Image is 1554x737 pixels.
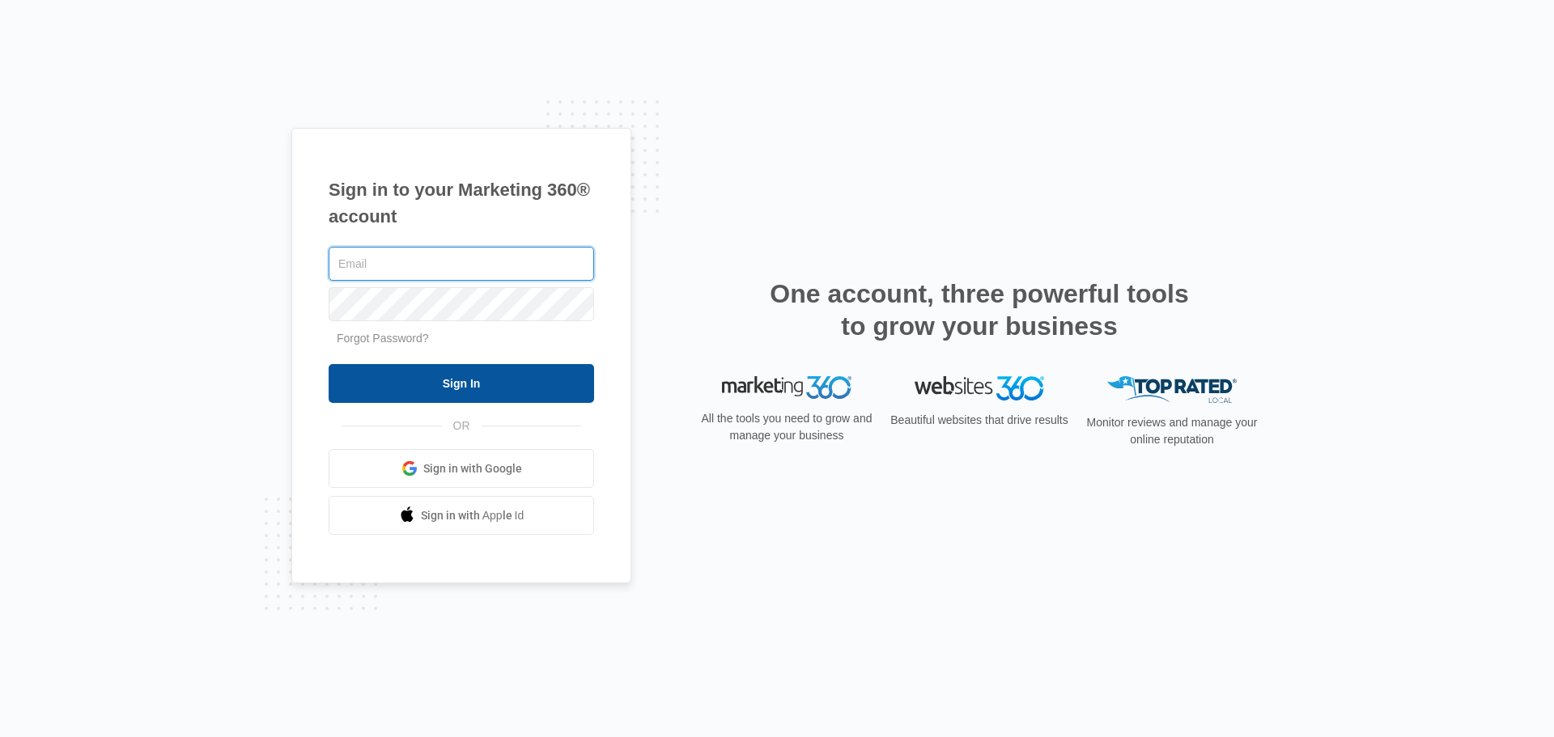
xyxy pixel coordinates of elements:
input: Sign In [329,364,594,403]
span: Sign in with Google [423,460,522,477]
img: Marketing 360 [722,376,851,399]
a: Sign in with Apple Id [329,496,594,535]
img: Websites 360 [915,376,1044,400]
input: Email [329,247,594,281]
h2: One account, three powerful tools to grow your business [765,277,1194,342]
img: Top Rated Local [1107,376,1237,403]
h1: Sign in to your Marketing 360® account [329,176,594,230]
p: Beautiful websites that drive results [889,412,1070,429]
span: Sign in with Apple Id [421,507,524,524]
p: Monitor reviews and manage your online reputation [1081,414,1263,448]
a: Forgot Password? [337,332,429,345]
span: OR [442,417,482,434]
p: All the tools you need to grow and manage your business [696,410,877,444]
a: Sign in with Google [329,449,594,488]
